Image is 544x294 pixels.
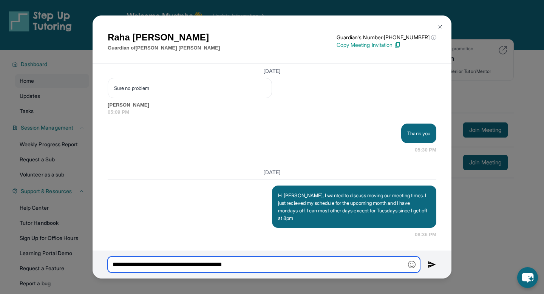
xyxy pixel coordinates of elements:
[108,169,436,176] h3: [DATE]
[415,146,436,154] span: 05:30 PM
[407,130,430,137] p: Thank you
[337,41,436,49] p: Copy Meeting Invitation
[431,34,436,41] span: ⓘ
[517,267,538,288] button: chat-button
[108,101,436,109] span: [PERSON_NAME]
[408,261,416,268] img: Emoji
[108,31,220,44] h1: Raha [PERSON_NAME]
[278,192,430,222] p: Hi [PERSON_NAME], I wanted to discuss moving our meeting times. I just recieved my schedule for t...
[415,231,436,238] span: 08:36 PM
[437,24,443,30] img: Close Icon
[428,260,436,269] img: Send icon
[108,67,436,74] h3: [DATE]
[394,42,401,48] img: Copy Icon
[108,44,220,52] p: Guardian of [PERSON_NAME] [PERSON_NAME]
[108,108,436,116] span: 05:09 PM
[114,84,266,92] p: Sure no problem
[337,34,436,41] p: Guardian's Number: [PHONE_NUMBER]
